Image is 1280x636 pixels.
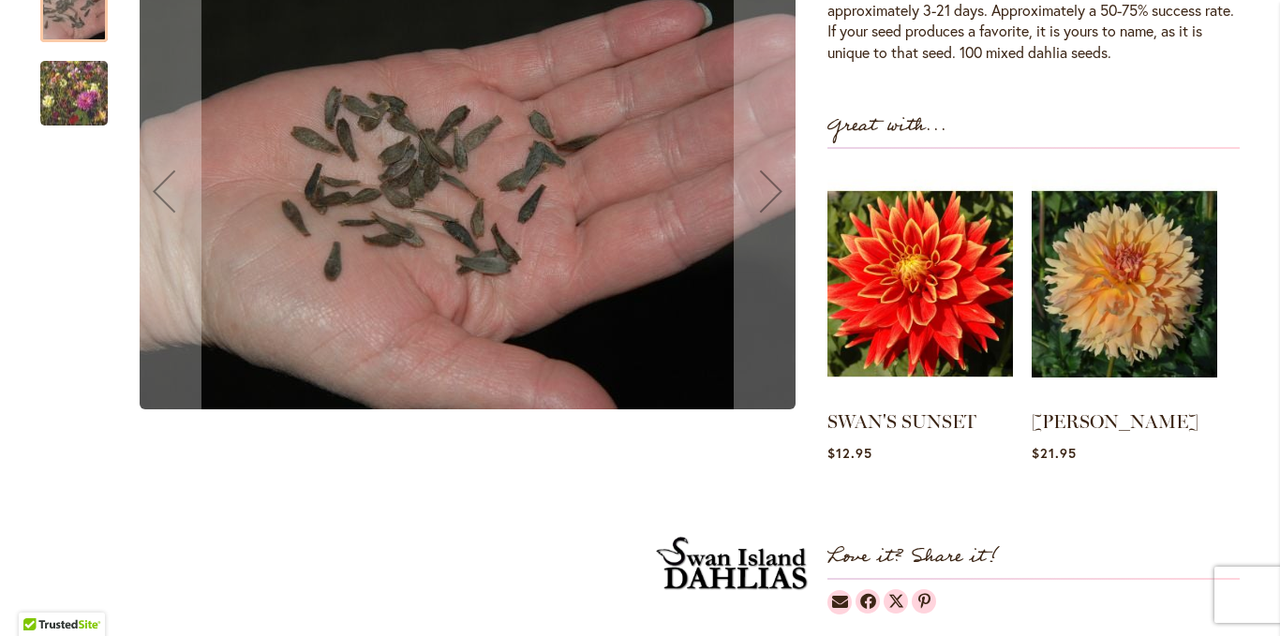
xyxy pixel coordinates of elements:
[827,444,872,462] span: $12.95
[14,569,67,622] iframe: Launch Accessibility Center
[40,42,108,126] div: Swan Island Dahlias - Dahlia Seedlings
[827,111,947,141] strong: Great with...
[1032,410,1198,433] a: [PERSON_NAME]
[7,37,141,150] img: Swan Island Dahlias - Dahlia Seedlings
[1032,444,1077,462] span: $21.95
[827,541,999,572] strong: Love it? Share it!
[1032,168,1217,400] img: KARMEL KORN
[827,410,976,433] a: SWAN'S SUNSET
[655,536,809,590] img: Mixed Dahlia Seed
[884,589,908,614] a: Dahlias on Twitter
[856,589,880,614] a: Dahlias on Facebook
[912,589,936,614] a: Dahlias on Pinterest
[827,168,1013,400] img: SWAN'S SUNSET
